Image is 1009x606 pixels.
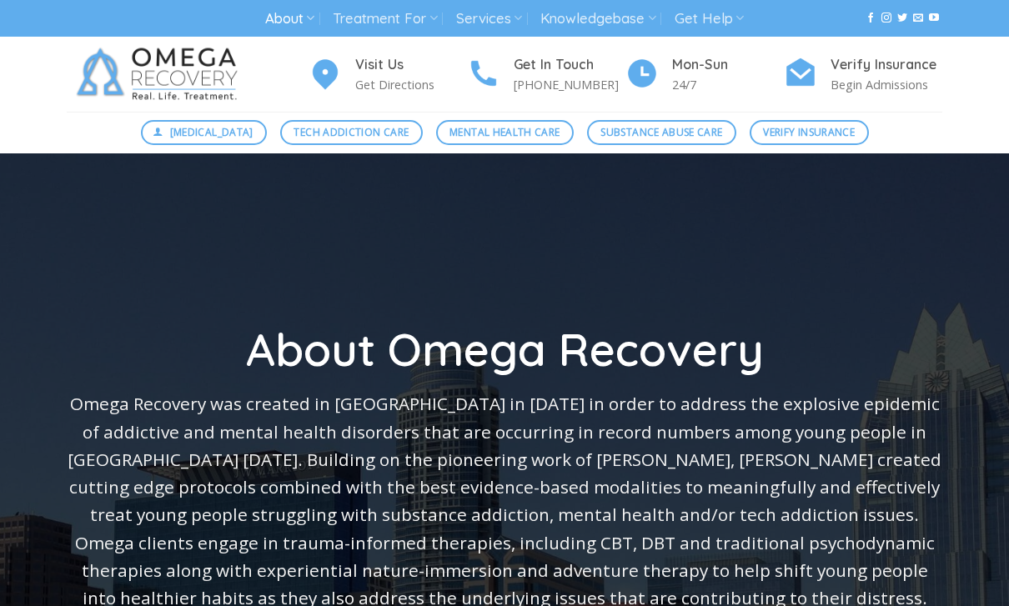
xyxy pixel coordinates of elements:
[600,124,722,140] span: Substance Abuse Care
[456,3,522,34] a: Services
[913,13,923,24] a: Send us an email
[929,13,939,24] a: Follow on YouTube
[672,75,784,94] p: 24/7
[333,3,437,34] a: Treatment For
[355,54,467,76] h4: Visit Us
[784,54,942,95] a: Verify Insurance Begin Admissions
[540,3,655,34] a: Knowledgebase
[294,124,409,140] span: Tech Addiction Care
[246,321,764,378] span: About Omega Recovery
[467,54,625,95] a: Get In Touch [PHONE_NUMBER]
[514,75,625,94] p: [PHONE_NUMBER]
[280,120,423,145] a: Tech Addiction Care
[309,54,467,95] a: Visit Us Get Directions
[672,54,784,76] h4: Mon-Sun
[831,75,942,94] p: Begin Admissions
[587,120,736,145] a: Substance Abuse Care
[265,3,314,34] a: About
[449,124,560,140] span: Mental Health Care
[436,120,574,145] a: Mental Health Care
[67,37,254,112] img: Omega Recovery
[831,54,942,76] h4: Verify Insurance
[514,54,625,76] h4: Get In Touch
[866,13,876,24] a: Follow on Facebook
[897,13,907,24] a: Follow on Twitter
[881,13,891,24] a: Follow on Instagram
[141,120,268,145] a: [MEDICAL_DATA]
[750,120,869,145] a: Verify Insurance
[170,124,254,140] span: [MEDICAL_DATA]
[675,3,744,34] a: Get Help
[355,75,467,94] p: Get Directions
[763,124,855,140] span: Verify Insurance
